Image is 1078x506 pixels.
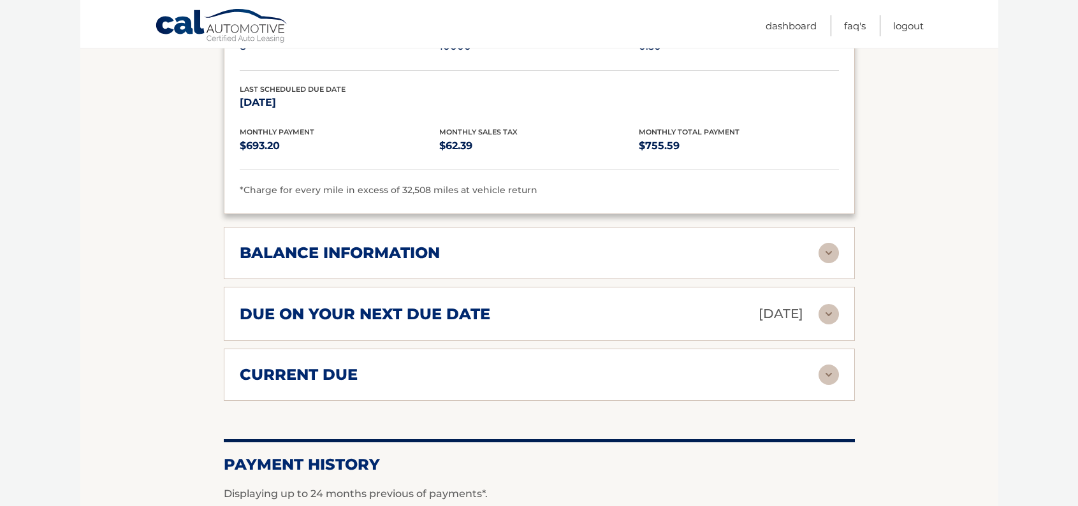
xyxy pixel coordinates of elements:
[844,15,866,36] a: FAQ's
[819,304,839,324] img: accordion-rest.svg
[240,305,490,324] h2: due on your next due date
[240,243,440,263] h2: balance information
[240,127,314,136] span: Monthly Payment
[240,365,358,384] h2: current due
[240,184,537,196] span: *Charge for every mile in excess of 32,508 miles at vehicle return
[819,365,839,385] img: accordion-rest.svg
[819,243,839,263] img: accordion-rest.svg
[766,15,817,36] a: Dashboard
[639,137,838,155] p: $755.59
[155,8,289,45] a: Cal Automotive
[240,94,439,112] p: [DATE]
[893,15,924,36] a: Logout
[439,137,639,155] p: $62.39
[224,486,855,502] p: Displaying up to 24 months previous of payments*.
[224,455,855,474] h2: Payment History
[240,137,439,155] p: $693.20
[240,85,346,94] span: Last Scheduled Due Date
[439,127,518,136] span: Monthly Sales Tax
[759,303,803,325] p: [DATE]
[639,127,739,136] span: Monthly Total Payment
